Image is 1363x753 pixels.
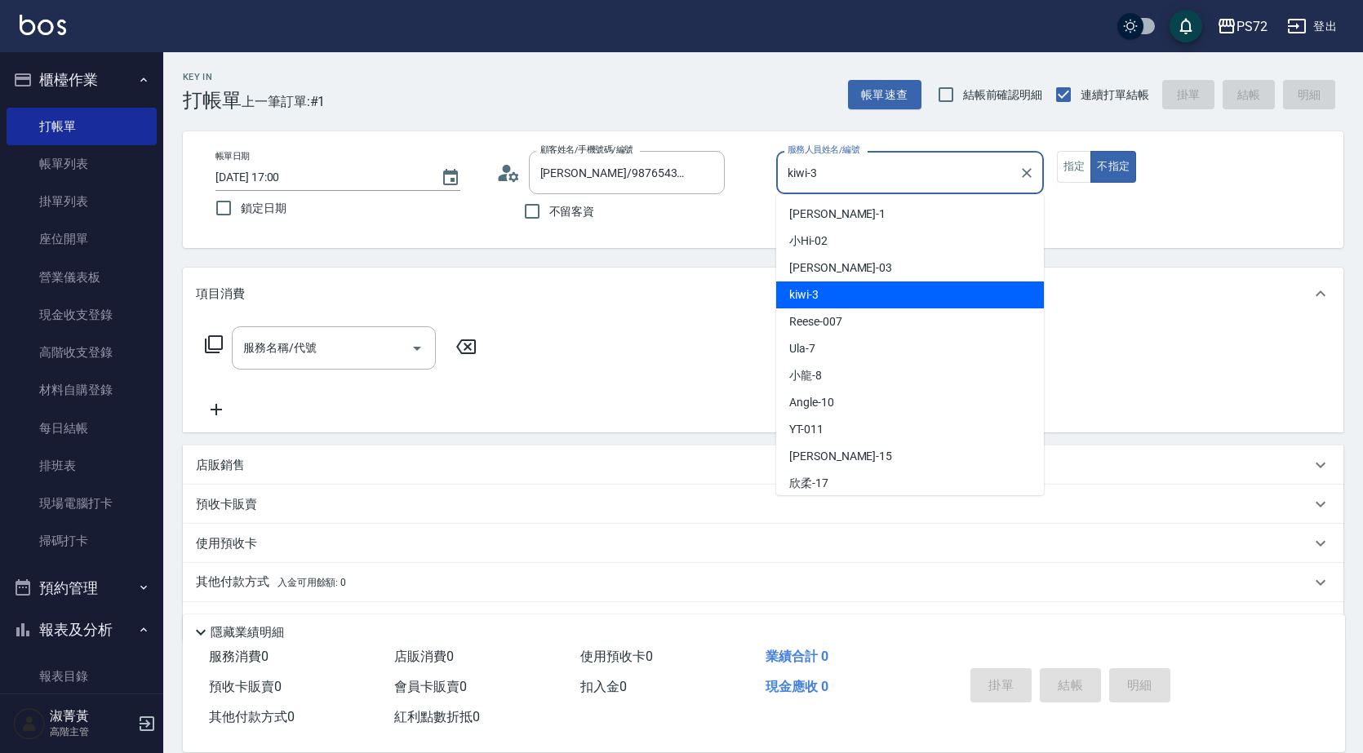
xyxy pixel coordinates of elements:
span: Angle -10 [789,394,834,411]
label: 帳單日期 [215,150,250,162]
span: 扣入金 0 [580,679,627,694]
img: Logo [20,15,66,35]
label: 顧客姓名/手機號碼/編號 [540,144,633,156]
div: 預收卡販賣 [183,485,1343,524]
a: 高階收支登錄 [7,334,157,371]
p: 預收卡販賣 [196,496,257,513]
span: 小龍 -8 [789,367,822,384]
button: 登出 [1281,11,1343,42]
span: Ula -7 [789,340,815,357]
span: 不留客資 [549,203,595,220]
a: 掛單列表 [7,183,157,220]
span: Reese -007 [789,313,842,330]
div: 項目消費 [183,268,1343,320]
div: 備註及來源 [183,602,1343,641]
p: 項目消費 [196,286,245,303]
button: 不指定 [1090,151,1136,183]
span: 業績合計 0 [766,649,828,664]
span: [PERSON_NAME] -15 [789,448,892,465]
span: 欣柔 -17 [789,475,828,492]
button: save [1170,10,1202,42]
span: 預收卡販賣 0 [209,679,282,694]
span: 上一筆訂單:#1 [242,91,326,112]
span: 服務消費 0 [209,649,269,664]
button: 帳單速查 [848,80,921,110]
span: 紅利點數折抵 0 [394,709,480,724]
button: Open [404,335,430,361]
span: YT -011 [789,421,824,438]
a: 打帳單 [7,108,157,145]
span: 現金應收 0 [766,679,828,694]
span: kiwi -3 [789,286,819,303]
button: Choose date, selected date is 2025-09-14 [431,158,470,197]
a: 排班表 [7,447,157,485]
span: 小Hi -02 [789,233,828,250]
a: 現金收支登錄 [7,296,157,334]
a: 材料自購登錄 [7,371,157,409]
p: 備註及來源 [196,613,257,631]
div: 店販銷售 [183,445,1343,485]
p: 高階主管 [50,724,133,739]
span: [PERSON_NAME] -03 [789,259,892,277]
a: 帳單列表 [7,145,157,183]
span: 結帳前確認明細 [963,86,1043,104]
label: 服務人員姓名/編號 [788,144,859,156]
span: 其他付款方式 0 [209,709,295,724]
button: Clear [1015,162,1038,184]
button: 櫃檯作業 [7,59,157,101]
a: 報表目錄 [7,658,157,695]
p: 隱藏業績明細 [211,624,284,641]
button: 報表及分析 [7,609,157,651]
span: 會員卡販賣 0 [394,679,467,694]
p: 使用預收卡 [196,535,257,552]
a: 營業儀表板 [7,259,157,296]
a: 每日結帳 [7,410,157,447]
div: PS72 [1236,16,1268,37]
div: 使用預收卡 [183,524,1343,563]
button: 預約管理 [7,567,157,609]
h2: Key In [183,72,242,82]
span: 入金可用餘額: 0 [277,577,347,588]
span: [PERSON_NAME] -1 [789,206,886,223]
p: 店販銷售 [196,457,245,474]
span: 鎖定日期 [241,200,286,217]
span: 店販消費 0 [394,649,454,664]
h5: 淑菁黃 [50,708,133,724]
span: 使用預收卡 0 [580,649,653,664]
div: 其他付款方式入金可用餘額: 0 [183,563,1343,602]
a: 掃碼打卡 [7,522,157,560]
p: 其他付款方式 [196,574,346,591]
a: 現場電腦打卡 [7,485,157,522]
input: YYYY/MM/DD hh:mm [215,164,424,191]
button: PS72 [1210,10,1274,43]
span: 連續打單結帳 [1081,86,1149,104]
a: 座位開單 [7,220,157,258]
h3: 打帳單 [183,89,242,112]
button: 指定 [1057,151,1092,183]
img: Person [13,707,46,740]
